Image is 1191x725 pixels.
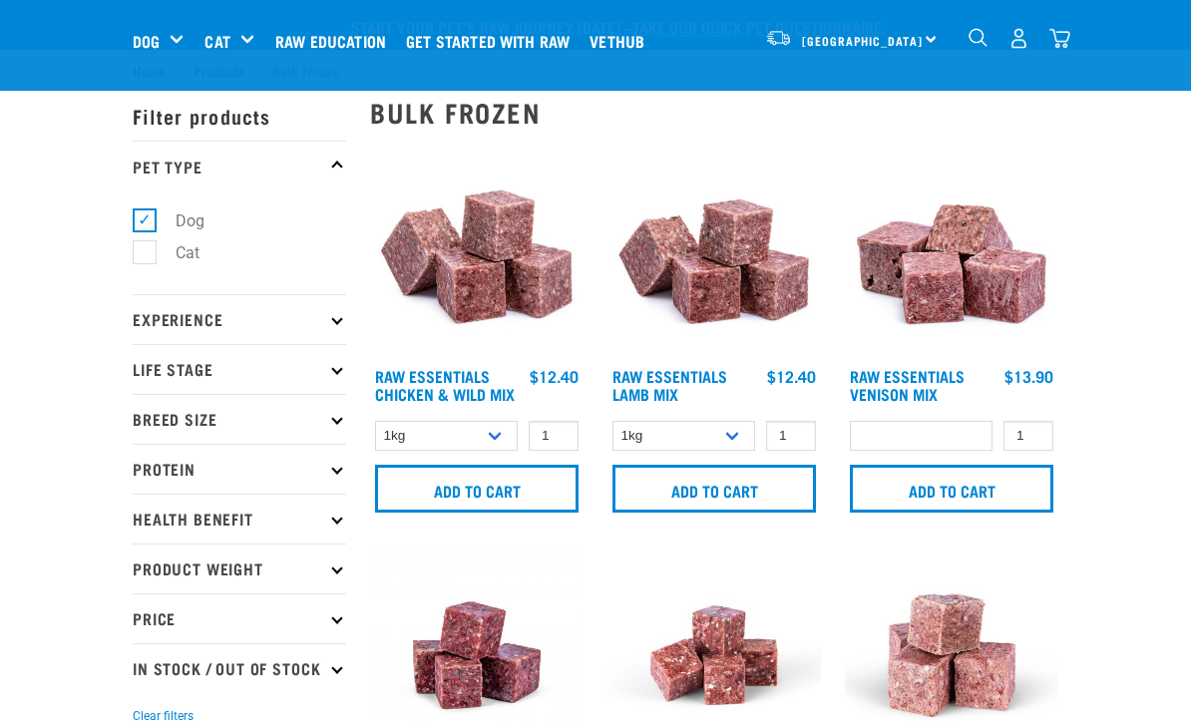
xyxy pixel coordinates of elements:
[133,593,346,643] p: Price
[133,643,346,693] p: In Stock / Out Of Stock
[1008,28,1029,49] img: user.png
[802,37,923,44] span: [GEOGRAPHIC_DATA]
[765,29,792,47] img: van-moving.png
[204,29,229,53] a: Cat
[133,707,194,725] button: Clear filters
[270,1,401,81] a: Raw Education
[845,144,1058,357] img: 1113 RE Venison Mix 01
[612,371,727,398] a: Raw Essentials Lamb Mix
[133,29,160,53] a: Dog
[607,144,821,357] img: ?1041 RE Lamb Mix 01
[375,371,515,398] a: Raw Essentials Chicken & Wild Mix
[133,141,346,190] p: Pet Type
[144,240,207,265] label: Cat
[850,371,965,398] a: Raw Essentials Venison Mix
[612,465,816,513] input: Add to cart
[969,28,988,47] img: home-icon-1@2x.png
[529,421,579,452] input: 1
[1003,421,1053,452] input: 1
[370,97,1058,128] h2: Bulk Frozen
[767,367,816,385] div: $12.40
[133,394,346,444] p: Breed Size
[530,367,579,385] div: $12.40
[133,91,346,141] p: Filter products
[850,465,1053,513] input: Add to cart
[401,1,585,81] a: Get started with Raw
[1004,367,1053,385] div: $13.90
[133,544,346,593] p: Product Weight
[375,465,579,513] input: Add to cart
[144,208,212,233] label: Dog
[133,294,346,344] p: Experience
[370,144,584,357] img: Pile Of Cubed Chicken Wild Meat Mix
[766,421,816,452] input: 1
[133,494,346,544] p: Health Benefit
[133,444,346,494] p: Protein
[1049,28,1070,49] img: home-icon@2x.png
[133,344,346,394] p: Life Stage
[585,1,659,81] a: Vethub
